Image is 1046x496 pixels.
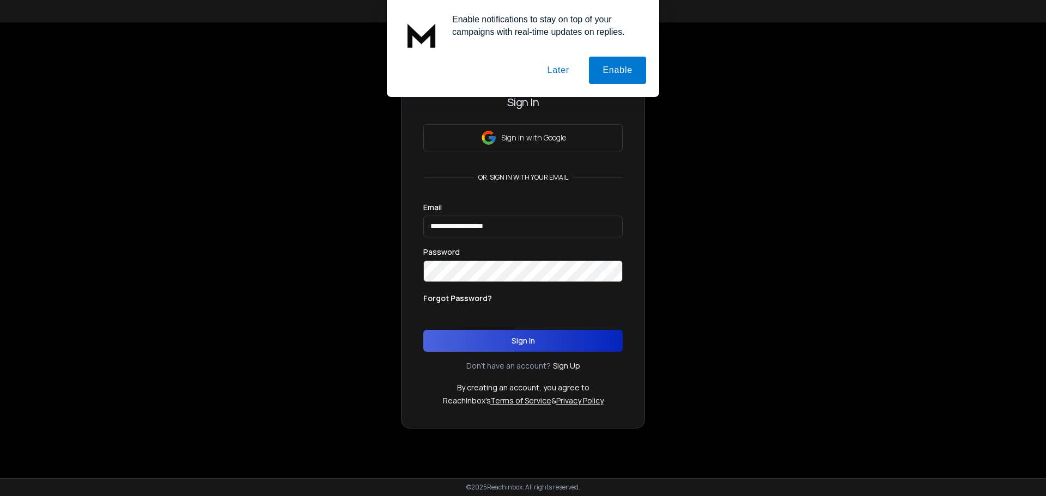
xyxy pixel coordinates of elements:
p: By creating an account, you agree to [457,382,589,393]
h3: Sign In [423,95,623,110]
button: Sign In [423,330,623,352]
button: Enable [589,57,646,84]
p: Sign in with Google [501,132,566,143]
a: Privacy Policy [556,395,604,406]
p: Forgot Password? [423,293,492,304]
a: Terms of Service [490,395,551,406]
label: Email [423,204,442,211]
img: notification icon [400,13,443,57]
p: ReachInbox's & [443,395,604,406]
label: Password [423,248,460,256]
div: Enable notifications to stay on top of your campaigns with real-time updates on replies. [443,13,646,38]
p: Don't have an account? [466,360,551,371]
button: Later [533,57,582,84]
p: or, sign in with your email [474,173,573,182]
p: © 2025 Reachinbox. All rights reserved. [466,483,580,492]
a: Sign Up [553,360,580,371]
button: Sign in with Google [423,124,623,151]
